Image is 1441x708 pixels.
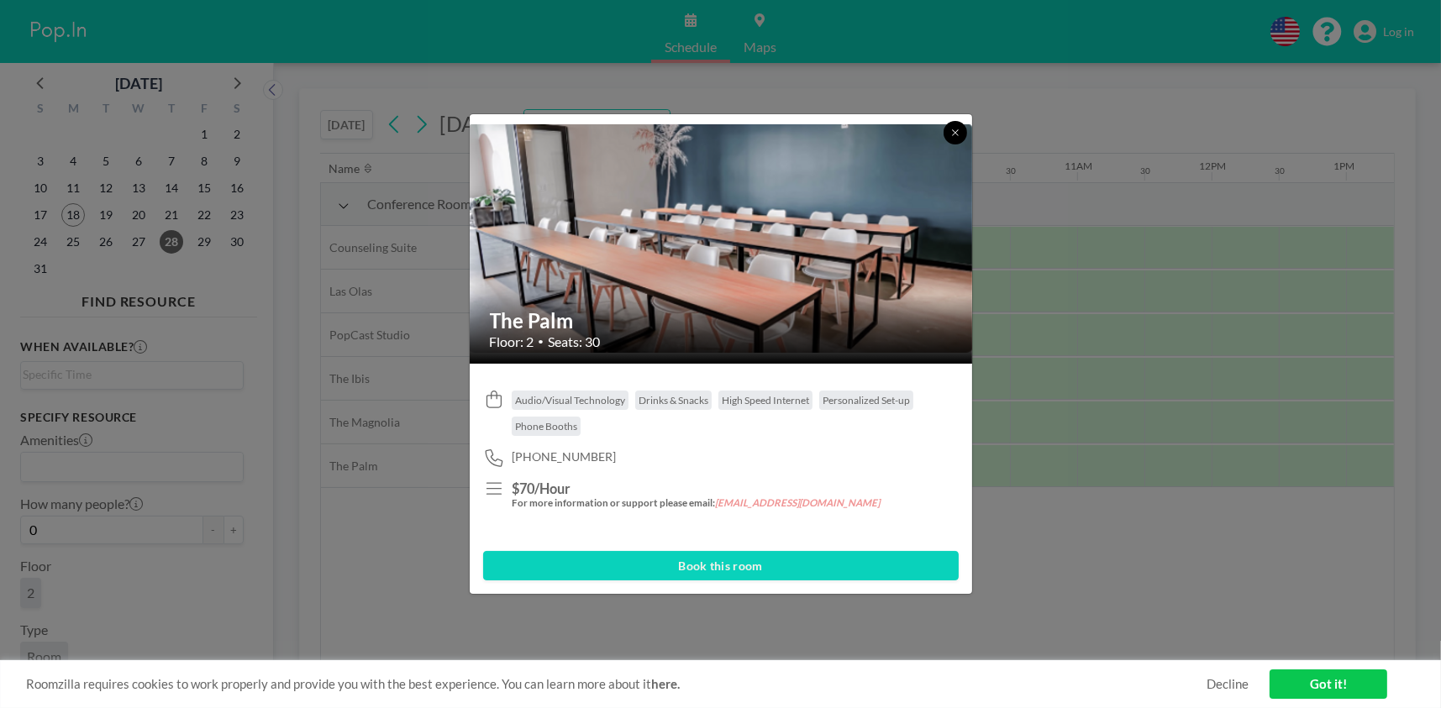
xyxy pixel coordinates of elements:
[26,676,1207,692] span: Roomzilla requires cookies to work properly and provide you with the best experience. You can lea...
[483,551,959,580] button: Book this room
[470,124,974,354] img: 537.png
[490,333,534,350] span: Floor: 2
[490,308,954,333] h2: The Palm
[1270,669,1387,699] a: Got it!
[823,394,910,406] span: Personalized Set-up
[549,333,601,350] span: Seats: 30
[539,335,544,348] span: •
[515,394,625,406] span: Audio/Visual Technology
[515,420,577,433] span: Phone Booths
[639,394,708,406] span: Drinks & Snacks
[1207,676,1249,692] a: Decline
[715,497,880,508] em: [EMAIL_ADDRESS][DOMAIN_NAME]
[512,449,616,464] span: [PHONE_NUMBER]
[651,676,680,691] a: here.
[722,394,809,406] span: High Speed Internet
[512,497,881,510] h5: For more information or support please email:
[512,480,881,497] h3: $70/Hour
